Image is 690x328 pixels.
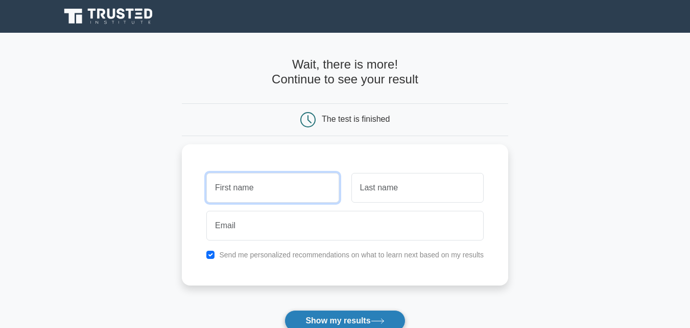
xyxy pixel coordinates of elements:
[322,115,390,123] div: The test is finished
[206,173,339,203] input: First name
[206,211,484,240] input: Email
[182,57,508,87] h4: Wait, there is more! Continue to see your result
[351,173,484,203] input: Last name
[219,251,484,259] label: Send me personalized recommendations on what to learn next based on my results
